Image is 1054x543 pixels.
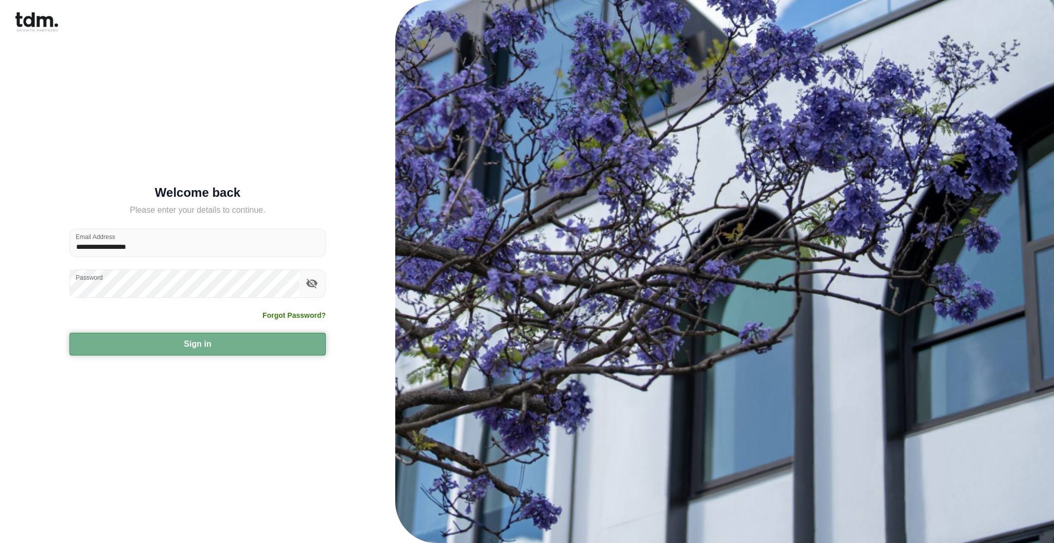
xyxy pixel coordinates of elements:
[262,310,326,320] a: Forgot Password?
[69,333,326,355] button: Sign in
[69,188,326,198] h5: Welcome back
[69,204,326,216] h5: Please enter your details to continue.
[76,232,115,241] label: Email Address
[76,273,103,282] label: Password
[303,275,321,292] button: toggle password visibility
